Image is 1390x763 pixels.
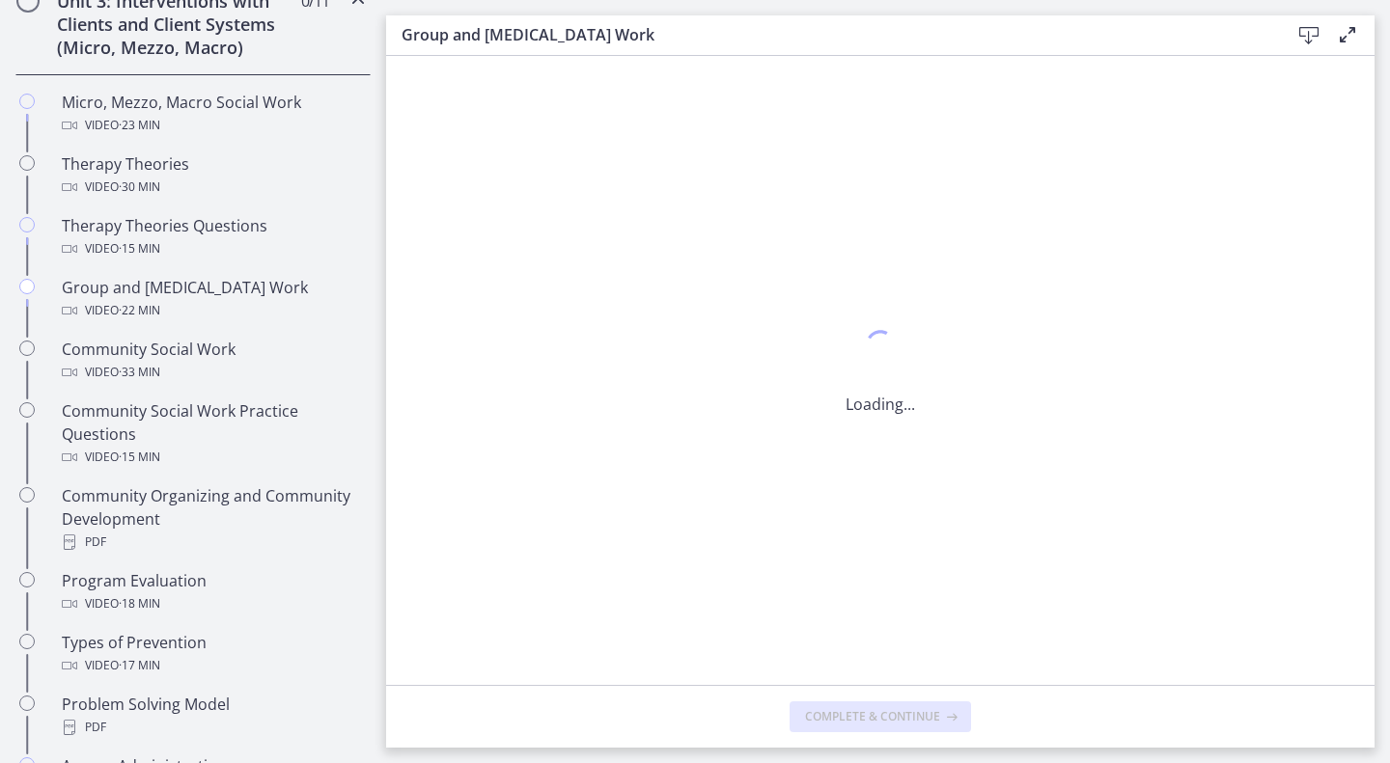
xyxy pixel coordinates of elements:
[119,299,160,322] span: · 22 min
[62,338,363,384] div: Community Social Work
[62,276,363,322] div: Group and [MEDICAL_DATA] Work
[119,592,160,615] span: · 18 min
[62,361,363,384] div: Video
[846,325,915,369] div: 1
[62,237,363,260] div: Video
[62,654,363,677] div: Video
[119,114,160,137] span: · 23 min
[119,176,160,199] span: · 30 min
[62,531,363,554] div: PDF
[62,569,363,615] div: Program Evaluation
[62,214,363,260] div: Therapy Theories Questions
[62,484,363,554] div: Community Organizing and Community Development
[62,592,363,615] div: Video
[62,446,363,469] div: Video
[62,299,363,322] div: Video
[62,631,363,677] div: Types of Prevention
[119,237,160,260] span: · 15 min
[62,693,363,739] div: Problem Solving Model
[62,716,363,739] div: PDF
[62,399,363,469] div: Community Social Work Practice Questions
[62,114,363,137] div: Video
[62,152,363,199] div: Therapy Theories
[119,361,160,384] span: · 33 min
[790,701,971,732] button: Complete & continue
[846,393,915,416] p: Loading...
[805,709,940,724] span: Complete & continue
[119,446,160,469] span: · 15 min
[119,654,160,677] span: · 17 min
[402,23,1259,46] h3: Group and [MEDICAL_DATA] Work
[62,91,363,137] div: Micro, Mezzo, Macro Social Work
[62,176,363,199] div: Video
